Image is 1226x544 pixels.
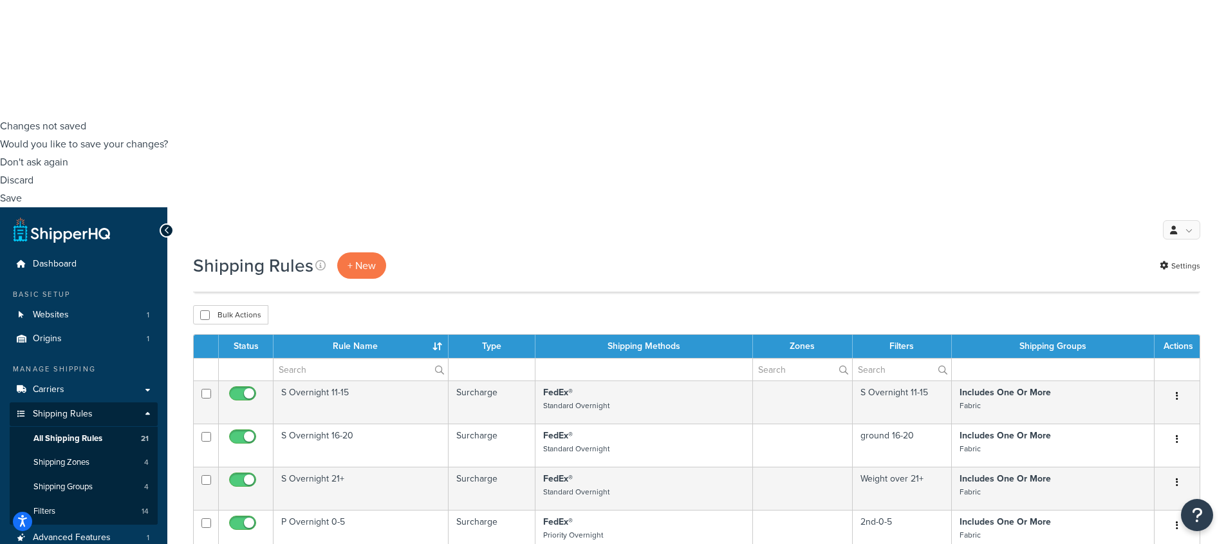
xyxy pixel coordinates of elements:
input: Search [753,359,852,380]
a: Dashboard [10,252,158,276]
small: Standard Overnight [543,443,609,455]
li: Filters [10,500,158,523]
th: Rule Name : activate to sort column ascending [274,335,449,358]
span: Shipping Zones [33,457,89,468]
small: Standard Overnight [543,486,609,498]
span: Dashboard [33,259,77,270]
th: Shipping Methods [535,335,753,358]
th: Actions [1155,335,1200,358]
td: Surcharge [449,467,535,510]
a: Shipping Groups 4 [10,475,158,499]
a: Filters 14 [10,500,158,523]
strong: FedEx® [543,472,573,485]
span: Shipping Rules [33,409,93,420]
strong: FedEx® [543,429,573,442]
a: Carriers [10,378,158,402]
strong: Includes One Or More [960,386,1051,399]
a: Websites 1 [10,303,158,327]
small: Fabric [960,529,981,541]
span: 1 [147,532,149,543]
span: Advanced Features [33,532,111,543]
td: S Overnight 16-20 [274,424,449,467]
span: All Shipping Rules [33,433,102,444]
a: Shipping Rules [10,402,158,426]
strong: Includes One Or More [960,429,1051,442]
strong: FedEx® [543,386,573,399]
small: Fabric [960,400,981,411]
li: Shipping Rules [10,402,158,525]
p: + New [337,252,386,279]
th: Filters [853,335,952,358]
strong: FedEx® [543,515,573,529]
input: Search [274,359,448,380]
div: Basic Setup [10,289,158,300]
span: 4 [144,482,149,492]
small: Fabric [960,443,981,455]
span: Shipping Groups [33,482,93,492]
small: Standard Overnight [543,400,609,411]
a: Settings [1160,257,1200,275]
span: Websites [33,310,69,321]
button: Open Resource Center [1181,499,1213,531]
li: All Shipping Rules [10,427,158,451]
th: Shipping Groups [952,335,1155,358]
a: ShipperHQ Home [14,217,110,243]
th: Type [449,335,535,358]
td: S Overnight 21+ [274,467,449,510]
td: Surcharge [449,424,535,467]
td: Weight over 21+ [853,467,952,510]
span: Carriers [33,384,64,395]
li: Websites [10,303,158,327]
th: Zones [753,335,853,358]
span: 4 [144,457,149,468]
td: Surcharge [449,380,535,424]
th: Status [219,335,274,358]
a: All Shipping Rules 21 [10,427,158,451]
li: Shipping Groups [10,475,158,499]
li: Origins [10,327,158,351]
input: Search [853,359,951,380]
td: S Overnight 11-15 [853,380,952,424]
a: Origins 1 [10,327,158,351]
span: 21 [141,433,149,444]
span: Filters [33,506,55,517]
li: Shipping Zones [10,451,158,474]
small: Fabric [960,486,981,498]
td: ground 16-20 [853,424,952,467]
strong: Includes One Or More [960,515,1051,529]
a: Shipping Zones 4 [10,451,158,474]
span: 14 [142,506,149,517]
h1: Shipping Rules [193,253,313,278]
td: S Overnight 11-15 [274,380,449,424]
span: Origins [33,333,62,344]
button: Bulk Actions [193,305,268,324]
small: Priority Overnight [543,529,603,541]
span: 1 [147,310,149,321]
span: 1 [147,333,149,344]
strong: Includes One Or More [960,472,1051,485]
div: Manage Shipping [10,364,158,375]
